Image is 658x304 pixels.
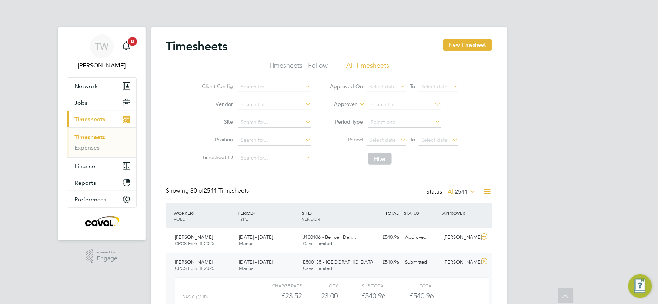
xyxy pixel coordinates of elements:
[75,83,98,90] span: Network
[302,290,338,302] div: 23.00
[239,259,273,265] span: [DATE] - [DATE]
[403,206,441,220] div: STATUS
[427,187,477,197] div: Status
[448,188,476,196] label: All
[86,249,117,263] a: Powered byEngage
[75,116,106,123] span: Timesheets
[443,39,492,51] button: New Timesheet
[175,265,215,271] span: CPCS Forklift 2025
[67,111,136,127] button: Timesheets
[67,94,136,111] button: Jobs
[95,41,108,51] span: TW
[338,281,386,290] div: Sub Total
[386,281,434,290] div: Total
[303,259,374,265] span: E500135 - [GEOGRAPHIC_DATA]
[166,187,251,195] div: Showing
[67,61,137,70] span: Tim Wells
[330,118,363,125] label: Period Type
[67,158,136,174] button: Finance
[238,153,311,163] input: Search for...
[175,234,213,240] span: [PERSON_NAME]
[193,210,194,216] span: /
[346,61,389,74] li: All Timesheets
[75,144,100,151] a: Expenses
[441,206,479,220] div: APPROVER
[403,231,441,244] div: Approved
[403,256,441,268] div: Submitted
[67,215,137,227] a: Go to home page
[385,210,399,216] span: TOTAL
[97,255,117,262] span: Engage
[410,291,434,300] span: £540.96
[421,137,448,143] span: Select date
[200,118,233,125] label: Site
[75,179,96,186] span: Reports
[236,206,300,226] div: PERIOD
[238,100,311,110] input: Search for...
[75,99,88,106] span: Jobs
[239,234,273,240] span: [DATE] - [DATE]
[628,274,652,298] button: Engage Resource Center
[239,265,255,271] span: Manual
[239,240,255,247] span: Manual
[254,210,255,216] span: /
[455,188,468,196] span: 2541
[303,265,332,271] span: Caval Limited
[338,290,386,302] div: £540.96
[200,83,233,90] label: Client Config
[191,187,249,194] span: 2541 Timesheets
[368,100,441,110] input: Search for...
[175,240,215,247] span: CPCS Forklift 2025
[75,163,96,170] span: Finance
[67,78,136,94] button: Network
[75,134,106,141] a: Timesheets
[200,136,233,143] label: Position
[311,210,312,216] span: /
[254,290,302,302] div: £23.52
[330,136,363,143] label: Period
[67,191,136,207] button: Preferences
[408,81,417,91] span: To
[174,216,185,222] span: ROLE
[97,249,117,255] span: Powered by
[323,101,357,108] label: Approver
[421,83,448,90] span: Select date
[441,256,479,268] div: [PERSON_NAME]
[408,135,417,144] span: To
[75,196,107,203] span: Preferences
[175,259,213,265] span: [PERSON_NAME]
[364,231,403,244] div: £540.96
[67,127,136,157] div: Timesheets
[300,206,364,226] div: SITE
[238,117,311,128] input: Search for...
[166,39,228,54] h2: Timesheets
[269,61,328,74] li: Timesheets I Follow
[238,216,248,222] span: TYPE
[302,216,320,222] span: VENDOR
[441,231,479,244] div: [PERSON_NAME]
[128,37,137,46] span: 8
[302,281,338,290] div: QTY
[67,34,137,70] a: TW[PERSON_NAME]
[58,27,146,240] nav: Main navigation
[303,240,332,247] span: Caval Limited
[254,281,302,290] div: Charge rate
[368,117,441,128] input: Select one
[200,101,233,107] label: Vendor
[200,154,233,161] label: Timesheet ID
[330,83,363,90] label: Approved On
[368,153,392,165] button: Filter
[364,256,403,268] div: £540.96
[191,187,204,194] span: 30 of
[67,174,136,191] button: Reports
[172,206,236,226] div: WORKER
[369,83,396,90] span: Select date
[83,215,120,227] img: caval-logo-retina.png
[183,294,208,300] span: Basic (£/HR)
[238,82,311,92] input: Search for...
[238,135,311,146] input: Search for...
[369,137,396,143] span: Select date
[303,234,357,240] span: J100106 - Benwell Den…
[119,34,134,58] a: 8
